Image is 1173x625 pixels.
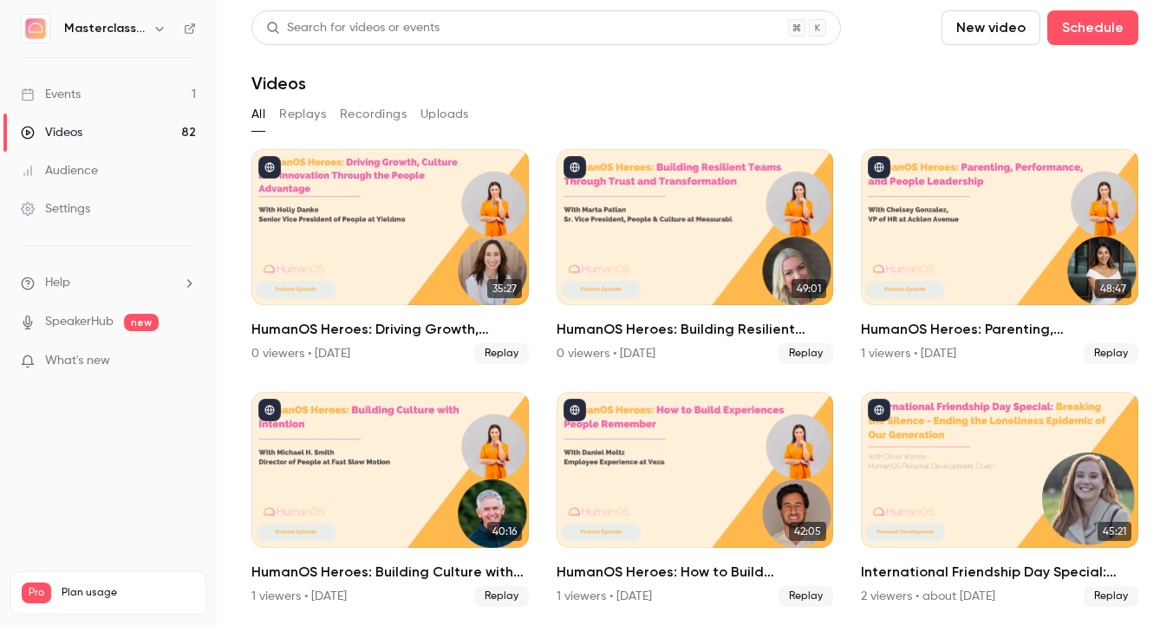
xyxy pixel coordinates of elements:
[557,149,834,364] li: HumanOS Heroes: Building Resilient Teams Through Trust and Transformation
[557,149,834,364] a: 49:01HumanOS Heroes: Building Resilient Teams Through Trust and Transformation0 viewers • [DATE]R...
[1095,279,1131,298] span: 48:47
[124,314,159,331] span: new
[474,586,529,607] span: Replay
[22,583,51,603] span: Pro
[251,392,529,607] a: 40:16HumanOS Heroes: Building Culture with Intention1 viewers • [DATE]Replay
[1084,586,1138,607] span: Replay
[251,101,265,128] button: All
[21,86,81,103] div: Events
[557,392,834,607] li: HumanOS Heroes: How to Build Experiences People Remember
[258,156,281,179] button: published
[861,149,1138,364] li: HumanOS Heroes: Parenting, Performance, and People Leadership
[251,10,1138,615] section: Videos
[779,343,833,364] span: Replay
[1084,343,1138,364] span: Replay
[861,149,1138,364] a: 48:47HumanOS Heroes: Parenting, Performance, and People Leadership1 viewers • [DATE]Replay
[64,20,146,37] h6: Masterclass Channel
[942,10,1040,45] button: New video
[792,279,826,298] span: 49:01
[557,588,652,605] div: 1 viewers • [DATE]
[258,399,281,421] button: published
[251,149,529,364] li: HumanOS Heroes: Driving Growth, Culture and Innovation Through the People Advantage
[21,124,82,141] div: Videos
[45,352,110,370] span: What's new
[564,156,586,179] button: published
[251,562,529,583] h2: HumanOS Heroes: Building Culture with Intention
[62,586,195,600] span: Plan usage
[21,200,90,218] div: Settings
[557,319,834,340] h2: HumanOS Heroes: Building Resilient Teams Through Trust and Transformation
[251,73,306,94] h1: Videos
[564,399,586,421] button: published
[868,399,890,421] button: published
[251,319,529,340] h2: HumanOS Heroes: Driving Growth, Culture and Innovation Through the People Advantage
[861,562,1138,583] h2: International Friendship Day Special: Breaking the Silence - Ending the Loneliness Epidemic of Ou...
[251,149,529,364] a: 35:27HumanOS Heroes: Driving Growth, Culture and Innovation Through the People Advantage0 viewers...
[789,522,826,541] span: 42:05
[487,279,522,298] span: 35:27
[474,343,529,364] span: Replay
[45,313,114,331] a: SpeakerHub
[557,562,834,583] h2: HumanOS Heroes: How to Build Experiences People Remember
[266,19,440,37] div: Search for videos or events
[861,392,1138,607] li: International Friendship Day Special: Breaking the Silence - Ending the Loneliness Epidemic of Ou...
[175,354,196,369] iframe: Noticeable Trigger
[251,588,347,605] div: 1 viewers • [DATE]
[861,588,995,605] div: 2 viewers • about [DATE]
[21,274,196,292] li: help-dropdown-opener
[340,101,407,128] button: Recordings
[251,345,350,362] div: 0 viewers • [DATE]
[279,101,326,128] button: Replays
[861,392,1138,607] a: 45:21International Friendship Day Special: Breaking the Silence - Ending the Loneliness Epidemic ...
[1098,522,1131,541] span: 45:21
[487,522,522,541] span: 40:16
[557,345,655,362] div: 0 viewers • [DATE]
[861,319,1138,340] h2: HumanOS Heroes: Parenting, Performance, and People Leadership
[1047,10,1138,45] button: Schedule
[861,345,956,362] div: 1 viewers • [DATE]
[45,274,70,292] span: Help
[21,162,98,179] div: Audience
[22,15,49,42] img: Masterclass Channel
[868,156,890,179] button: published
[420,101,469,128] button: Uploads
[251,392,529,607] li: HumanOS Heroes: Building Culture with Intention
[557,392,834,607] a: 42:05HumanOS Heroes: How to Build Experiences People Remember1 viewers • [DATE]Replay
[779,586,833,607] span: Replay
